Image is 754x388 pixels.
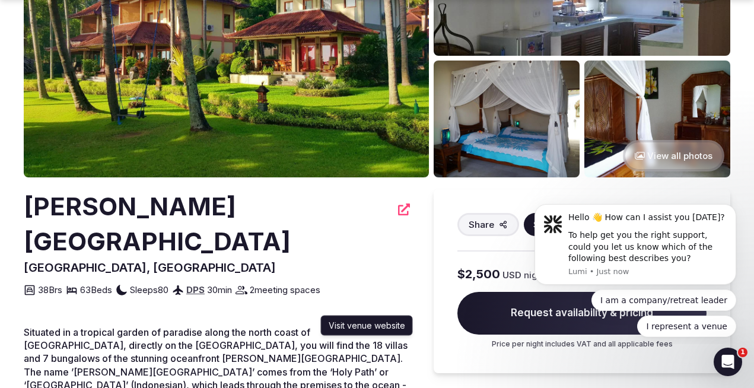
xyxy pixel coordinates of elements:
[502,269,521,281] span: USD
[207,284,232,296] span: 30 min
[714,348,742,376] iframe: Intercom live chat
[457,292,707,335] span: Request availability & pricing
[130,284,168,296] span: Sleeps 80
[80,284,112,296] span: 63 Beds
[738,348,747,357] span: 1
[623,140,724,171] button: View all photos
[24,260,276,275] span: [GEOGRAPHIC_DATA], [GEOGRAPHIC_DATA]
[434,61,580,177] img: Venue gallery photo
[186,284,205,295] a: DPS
[321,316,413,336] div: Visit venue website
[24,189,391,259] h2: [PERSON_NAME][GEOGRAPHIC_DATA]
[469,218,494,231] span: Share
[457,213,519,236] button: Share
[457,339,707,349] p: Price per night includes VAT and all applicable fees
[457,266,500,282] span: $2,500
[517,193,754,344] iframe: Intercom notifications message
[584,61,730,177] img: Venue gallery photo
[38,284,62,296] span: 38 Brs
[250,284,320,296] span: 2 meeting spaces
